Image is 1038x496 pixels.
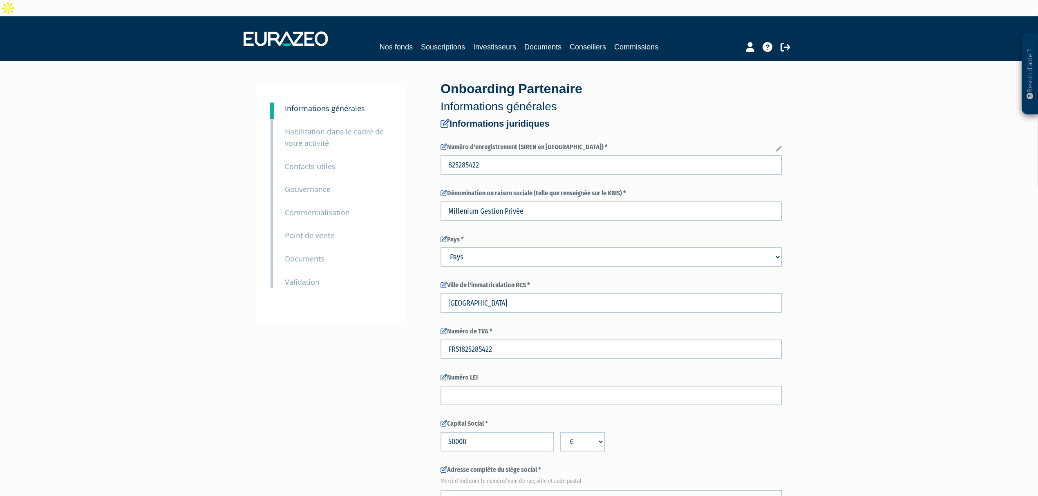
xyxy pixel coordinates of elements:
[380,41,413,53] a: Nos fonds
[244,31,328,46] img: 1732889491-logotype_eurazeo_blanc_rvb.png
[441,281,782,290] label: Ville de l'immatriculation RCS *
[776,145,782,153] span: Cette question permettra de pré-remplir certains champs
[524,41,562,53] a: Documents
[285,208,350,217] small: Commercialisation
[614,41,658,53] a: Commissions
[285,184,331,194] small: Gouvernance
[441,119,782,129] h4: Informations juridiques
[441,477,782,485] em: Merci d'indiquer le numéro/nom de rue, ville et code postal
[570,41,606,53] a: Conseillers
[1025,37,1035,111] p: Besoin d'aide ?
[441,465,782,483] label: Adresse complète du siège social *
[441,189,782,198] label: Dénomination ou raison sociale (telle que renseignée sur le KBIS) *
[285,161,336,171] small: Contacts utiles
[285,277,320,287] small: Validation
[270,103,274,119] a: 3
[421,41,465,53] a: Souscriptions
[441,143,782,152] label: Numéro d'enregistrement (SIREN en [GEOGRAPHIC_DATA]) *
[285,230,334,240] small: Point de vente
[285,127,384,148] small: Habilitation dans le cadre de votre activité
[441,98,782,115] p: Informations générales
[441,235,782,244] label: Pays *
[441,373,782,382] label: Numéro LEI
[285,103,365,113] small: Informations générales
[441,327,782,336] label: Numéro de TVA *
[441,419,782,429] label: Capital Social *
[473,41,516,53] a: Investisseurs
[285,254,324,264] small: Documents
[441,80,782,115] div: Onboarding Partenaire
